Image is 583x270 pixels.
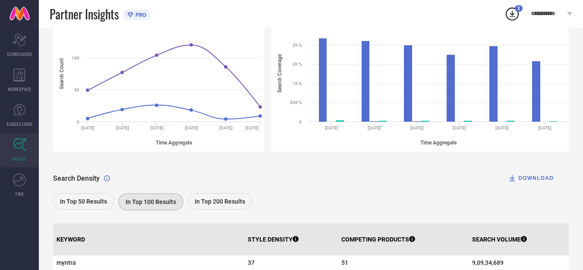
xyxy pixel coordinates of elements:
span: FWD [16,191,24,197]
text: [DATE] [538,126,551,130]
span: myntra [57,259,241,266]
text: 100 [72,56,79,60]
span: In Top 50 Results [60,198,107,205]
text: [DATE] [246,126,259,130]
span: SUGGESTIONS [6,121,33,127]
p: SEARCH VOLUME [472,236,527,243]
text: 1K % [293,81,302,86]
text: [DATE] [367,126,381,130]
text: [DATE] [325,126,338,130]
span: Search Density [53,174,100,182]
span: 51 [341,259,465,266]
span: In Top 100 Results [126,198,176,205]
span: TRENDS [12,156,27,162]
text: 2K % [293,62,302,66]
text: 50 [74,88,79,92]
tspan: Time Aggregate [156,140,192,146]
text: 500 % [290,100,302,105]
span: 9,09,34,689 [472,259,565,266]
text: [DATE] [453,126,466,130]
tspan: Search Coverage [276,54,282,93]
text: [DATE] [410,126,423,130]
p: COMPETING PRODUCTS [341,236,415,243]
span: In Top 200 Results [195,198,245,205]
tspan: Search Count [59,58,65,89]
button: DOWNLOAD [497,170,564,187]
span: Partner Insights [50,5,119,23]
tspan: Time Aggregate [420,140,457,146]
span: SCORECARDS [7,51,32,57]
text: [DATE] [116,126,129,130]
text: [DATE] [150,126,164,130]
p: STYLE DENSITY [248,236,299,243]
span: 37 [248,259,334,266]
span: 2 [517,6,520,11]
text: [DATE] [81,126,95,130]
text: 0 [77,119,79,124]
div: DOWNLOAD [508,174,554,182]
span: PRO [133,12,146,18]
span: WORKSPACE [8,86,32,92]
text: [DATE] [219,126,233,130]
th: KEYWORD [53,223,244,256]
text: 0 [299,119,302,124]
div: Open download list [504,6,520,22]
text: [DATE] [185,126,198,130]
text: [DATE] [495,126,509,130]
text: 2K % [293,43,302,47]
